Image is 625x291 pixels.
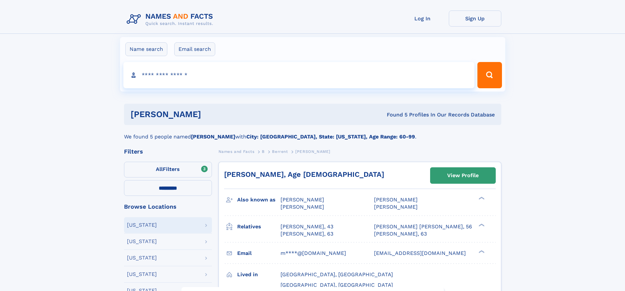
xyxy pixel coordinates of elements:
[127,239,157,244] div: [US_STATE]
[374,197,418,203] span: [PERSON_NAME]
[477,196,485,200] div: ❯
[237,269,281,280] h3: Lived in
[246,134,415,140] b: City: [GEOGRAPHIC_DATA], State: [US_STATE], Age Range: 60-99
[262,149,265,154] span: B
[396,10,449,27] a: Log In
[272,147,288,156] a: Berrent
[449,10,501,27] a: Sign Up
[281,204,324,210] span: [PERSON_NAME]
[124,149,212,155] div: Filters
[237,194,281,205] h3: Also known as
[127,255,157,260] div: [US_STATE]
[281,230,333,238] a: [PERSON_NAME], 63
[131,110,294,118] h1: [PERSON_NAME]
[281,271,393,278] span: [GEOGRAPHIC_DATA], [GEOGRAPHIC_DATA]
[127,222,157,228] div: [US_STATE]
[294,111,495,118] div: Found 5 Profiles In Our Records Database
[281,197,324,203] span: [PERSON_NAME]
[237,248,281,259] h3: Email
[123,62,475,88] input: search input
[237,221,281,232] h3: Relatives
[374,250,466,256] span: [EMAIL_ADDRESS][DOMAIN_NAME]
[124,162,212,177] label: Filters
[156,166,163,172] span: All
[374,204,418,210] span: [PERSON_NAME]
[124,204,212,210] div: Browse Locations
[374,230,427,238] a: [PERSON_NAME], 63
[477,223,485,227] div: ❯
[374,223,472,230] a: [PERSON_NAME] [PERSON_NAME], 56
[295,149,330,154] span: [PERSON_NAME]
[127,272,157,277] div: [US_STATE]
[281,282,393,288] span: [GEOGRAPHIC_DATA], [GEOGRAPHIC_DATA]
[174,42,215,56] label: Email search
[125,42,167,56] label: Name search
[272,149,288,154] span: Berrent
[191,134,235,140] b: [PERSON_NAME]
[477,62,502,88] button: Search Button
[124,10,219,28] img: Logo Names and Facts
[430,168,495,183] a: View Profile
[224,170,384,178] a: [PERSON_NAME], Age [DEMOGRAPHIC_DATA]
[219,147,255,156] a: Names and Facts
[477,249,485,254] div: ❯
[281,223,333,230] a: [PERSON_NAME], 43
[262,147,265,156] a: B
[124,125,501,141] div: We found 5 people named with .
[447,168,479,183] div: View Profile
